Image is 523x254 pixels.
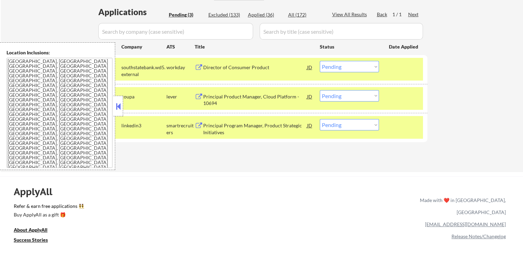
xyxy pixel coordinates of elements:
[14,204,276,211] a: Refer & earn free applications 👯‍♀️
[306,119,313,131] div: JD
[14,237,48,243] u: Success Stories
[417,194,506,218] div: Made with ❤️ in [GEOGRAPHIC_DATA], [GEOGRAPHIC_DATA]
[195,43,313,50] div: Title
[14,236,57,245] a: Success Stories
[306,61,313,73] div: JD
[121,43,166,50] div: Company
[14,226,57,235] a: About ApplyAll
[392,11,408,18] div: 1 / 1
[98,23,253,40] input: Search by company (case sensitive)
[14,212,83,217] div: Buy ApplyAll as a gift 🎁
[260,23,423,40] input: Search by title (case sensitive)
[121,122,166,129] div: linkedin3
[203,93,307,107] div: Principal Product Manager, Cloud Platform - 10694
[425,221,506,227] a: [EMAIL_ADDRESS][DOMAIN_NAME]
[121,93,166,100] div: coupa
[408,11,419,18] div: Next
[320,40,379,53] div: Status
[389,43,419,50] div: Date Applied
[121,64,166,77] div: southstatebank.wd5.external
[288,11,323,18] div: All (172)
[14,186,60,198] div: ApplyAll
[248,11,282,18] div: Applied (36)
[166,43,195,50] div: ATS
[14,227,47,233] u: About ApplyAll
[166,64,195,71] div: workday
[203,64,307,71] div: Director of Consumer Product
[377,11,388,18] div: Back
[169,11,203,18] div: Pending (3)
[166,93,195,100] div: lever
[166,122,195,136] div: smartrecruiters
[451,233,506,239] a: Release Notes/Changelog
[332,11,369,18] div: View All Results
[306,90,313,103] div: JD
[203,122,307,136] div: Principal Program Manager, Product Strategic Initiatives
[98,8,166,16] div: Applications
[7,49,112,56] div: Location Inclusions:
[208,11,243,18] div: Excluded (133)
[14,211,83,220] a: Buy ApplyAll as a gift 🎁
